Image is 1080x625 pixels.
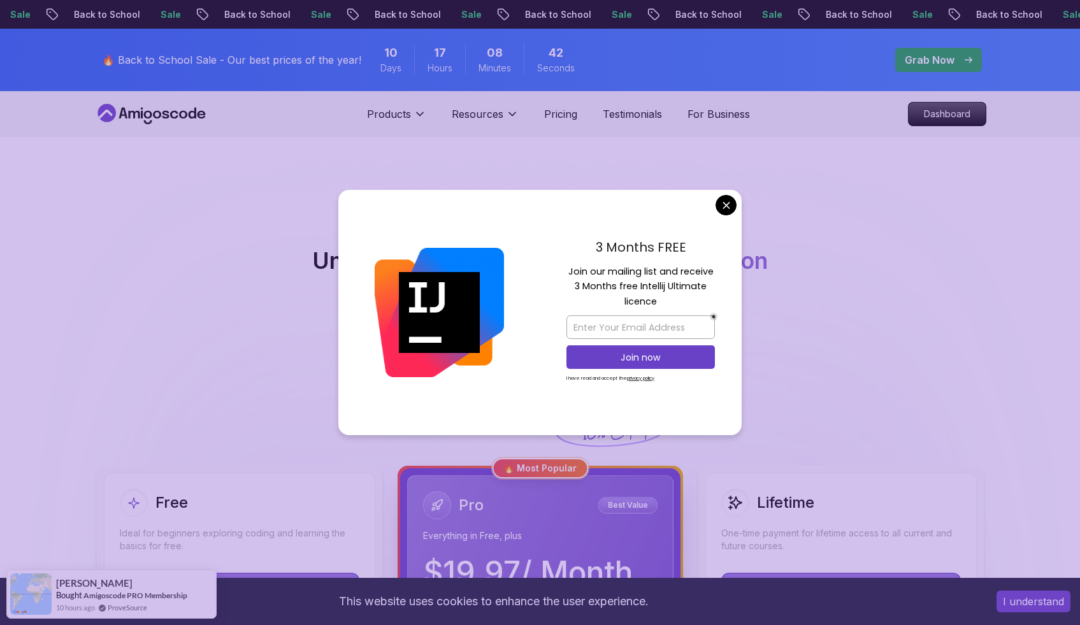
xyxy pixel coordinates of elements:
p: Back to School [964,8,1051,21]
p: Back to School [513,8,600,21]
p: Sale [900,8,941,21]
p: Sale [750,8,791,21]
a: Amigoscode PRO Membership [83,591,187,600]
span: 10 hours ago [56,602,95,613]
p: Best Value [600,499,656,512]
p: Sale [299,8,340,21]
span: [PERSON_NAME] [56,578,133,589]
p: Back to School [363,8,449,21]
h2: Free [155,492,188,513]
span: 42 Seconds [549,44,563,62]
p: Grab Now [905,52,954,68]
button: Resources [452,106,519,132]
span: Seconds [537,62,575,75]
span: Hours [428,62,452,75]
p: Back to School [212,8,299,21]
button: Products [367,106,426,132]
span: Bought [56,590,82,600]
span: 17 Hours [434,44,446,62]
p: Back to School [814,8,900,21]
p: Start Learning for Free [120,573,359,601]
p: Resources [452,106,503,122]
p: Back to School [663,8,750,21]
button: Accept cookies [997,591,1070,612]
a: Testimonials [603,106,662,122]
img: provesource social proof notification image [10,573,52,615]
span: 10 Days [384,44,398,62]
p: Get Lifetime Access [722,573,960,601]
h2: Unlimited Learning with [312,248,768,273]
p: 🔥 Back to School Sale - Our best prices of the year! [102,52,361,68]
div: This website uses cookies to enhance the user experience. [10,587,977,615]
p: Back to School [62,8,148,21]
p: Sale [449,8,490,21]
p: Sale [148,8,189,21]
a: For Business [688,106,750,122]
h2: Pro [459,495,484,515]
h2: Lifetime [757,492,814,513]
p: One-time payment for lifetime access to all current and future courses. [721,527,961,552]
a: ProveSource [108,602,147,613]
span: 8 Minutes [487,44,503,62]
a: Pricing [544,106,577,122]
p: $ 19.97 / Month [423,557,633,588]
span: Minutes [479,62,511,75]
a: Dashboard [908,102,986,126]
span: Days [380,62,401,75]
p: Dashboard [909,103,986,126]
p: Sale [600,8,640,21]
p: Ideal for beginners exploring coding and learning the basics for free. [120,527,359,552]
p: Products [367,106,411,122]
button: Get Lifetime Access [721,573,961,602]
p: Everything in Free, plus [423,529,658,542]
button: Start Learning for Free [120,573,359,602]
